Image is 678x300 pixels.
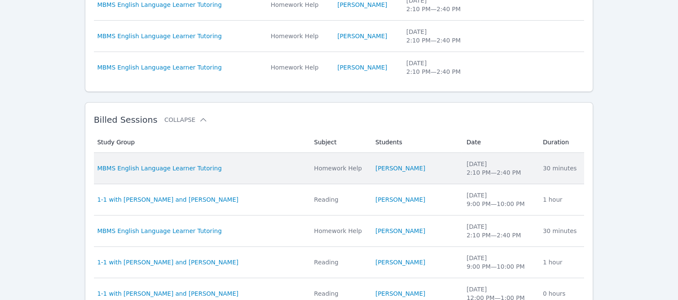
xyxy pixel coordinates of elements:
div: [DATE] 2:10 PM — 2:40 PM [406,27,474,45]
a: [PERSON_NAME] [337,63,387,72]
div: 1 hour [543,258,579,267]
a: 1-1 with [PERSON_NAME] and [PERSON_NAME] [97,258,238,267]
div: Reading [314,258,365,267]
th: Duration [538,132,585,153]
div: Homework Help [314,164,365,173]
div: [DATE] 2:10 PM — 2:40 PM [467,160,533,177]
tr: 1-1 with [PERSON_NAME] and [PERSON_NAME]Reading[PERSON_NAME][DATE]9:00 PM—10:00 PM1 hour [94,247,585,278]
div: Homework Help [271,32,327,40]
tr: MBMS English Language Learner TutoringHomework Help[PERSON_NAME][DATE]2:10 PM—2:40 PM30 minutes [94,215,585,247]
div: 30 minutes [543,227,579,235]
th: Date [461,132,538,153]
div: Homework Help [271,0,327,9]
a: [PERSON_NAME] [337,0,387,9]
div: Reading [314,289,365,298]
a: [PERSON_NAME] [375,289,425,298]
button: Collapse [164,115,207,124]
div: Homework Help [314,227,365,235]
a: MBMS English Language Learner Tutoring [97,227,222,235]
th: Subject [309,132,370,153]
tr: MBMS English Language Learner TutoringHomework Help[PERSON_NAME][DATE]2:10 PM—2:40 PM [94,52,585,83]
div: [DATE] 9:00 PM — 10:00 PM [467,191,533,208]
a: [PERSON_NAME] [337,32,387,40]
a: 1-1 with [PERSON_NAME] and [PERSON_NAME] [97,195,238,204]
div: 0 hours [543,289,579,298]
div: 1 hour [543,195,579,204]
div: Homework Help [271,63,327,72]
a: MBMS English Language Learner Tutoring [97,0,222,9]
a: MBMS English Language Learner Tutoring [97,164,222,173]
tr: MBMS English Language Learner TutoringHomework Help[PERSON_NAME][DATE]2:10 PM—2:40 PM30 minutes [94,153,585,184]
th: Study Group [94,132,309,153]
div: 30 minutes [543,164,579,173]
th: Students [370,132,461,153]
tr: 1-1 with [PERSON_NAME] and [PERSON_NAME]Reading[PERSON_NAME][DATE]9:00 PM—10:00 PM1 hour [94,184,585,215]
div: [DATE] 2:10 PM — 2:40 PM [467,222,533,239]
div: [DATE] 9:00 PM — 10:00 PM [467,254,533,271]
a: [PERSON_NAME] [375,258,425,267]
div: Reading [314,195,365,204]
a: MBMS English Language Learner Tutoring [97,32,222,40]
a: MBMS English Language Learner Tutoring [97,63,222,72]
div: [DATE] 2:10 PM — 2:40 PM [406,59,474,76]
a: [PERSON_NAME] [375,227,425,235]
a: [PERSON_NAME] [375,195,425,204]
a: 1-1 with [PERSON_NAME] and [PERSON_NAME] [97,289,238,298]
a: [PERSON_NAME] [375,164,425,173]
span: Billed Sessions [94,115,157,125]
tr: MBMS English Language Learner TutoringHomework Help[PERSON_NAME][DATE]2:10 PM—2:40 PM [94,21,585,52]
